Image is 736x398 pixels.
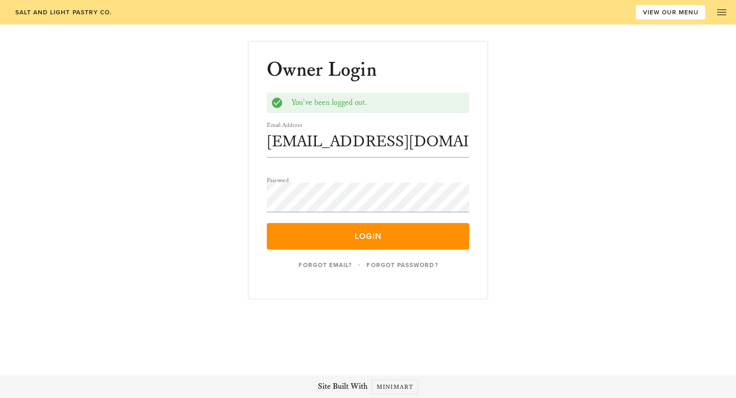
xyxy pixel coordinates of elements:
[14,9,112,16] span: Salt and Light Pastry Co.
[279,231,457,241] span: Login
[372,380,418,394] a: Minimart
[636,5,705,19] a: VIEW OUR MENU
[642,9,699,16] span: VIEW OUR MENU
[376,383,413,391] span: Minimart
[298,261,352,269] span: Forgot Email?
[360,258,444,272] a: Forgot Password?
[291,97,465,108] div: You've been logged out.
[366,261,438,269] span: Forgot Password?
[267,176,289,184] label: Password
[318,381,367,393] span: Site Built With
[292,258,358,272] a: Forgot Email?
[8,5,119,19] a: Salt and Light Pastry Co.
[267,60,377,80] h1: Owner Login
[267,121,302,129] label: Email Address
[267,223,469,250] button: Login
[267,258,469,272] div: ·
